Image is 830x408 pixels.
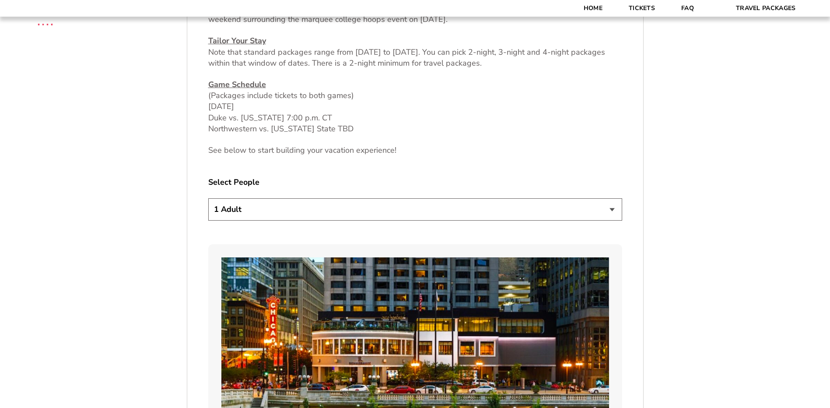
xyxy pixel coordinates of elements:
[208,35,622,69] p: Note that standard packages range from [DATE] to [DATE]. You can pick 2-night, 3-night and 4-nigh...
[208,79,622,134] p: (Packages include tickets to both games) [DATE] Duke vs. [US_STATE] 7:00 p.m. CT Northwestern vs....
[208,79,266,90] u: Game Schedule
[26,4,64,42] img: CBS Sports Thanksgiving Classic
[208,35,266,46] u: Tailor Your Stay
[208,145,396,155] span: See below to start building your vacation experience!
[208,177,622,188] label: Select People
